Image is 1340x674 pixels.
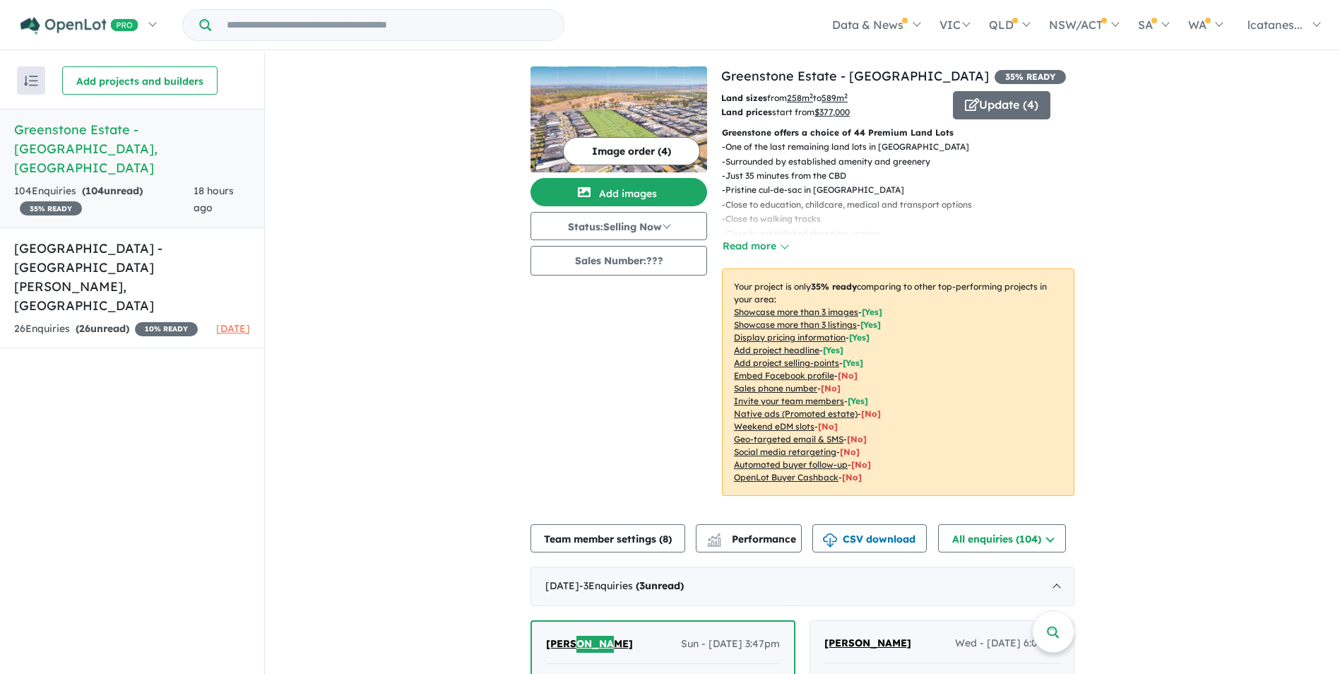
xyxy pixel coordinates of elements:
span: [ No ] [838,370,858,381]
span: to [813,93,848,103]
span: 26 [79,322,90,335]
input: Try estate name, suburb, builder or developer [214,10,561,40]
span: [PERSON_NAME] [546,637,633,650]
span: [No] [840,447,860,457]
span: 35 % READY [20,201,82,215]
u: 589 m [822,93,848,103]
u: Automated buyer follow-up [734,459,848,470]
img: bar-chart.svg [707,538,721,547]
u: Social media retargeting [734,447,836,457]
img: Openlot PRO Logo White [20,17,138,35]
button: Status:Selling Now [530,212,707,240]
p: - Surrounded by established amenity and greenery [722,155,983,169]
img: Greenstone Estate - Greenvale [530,66,707,172]
p: - Close to established shopping centres [722,227,983,241]
p: start from [721,105,942,119]
sup: 2 [810,92,813,100]
b: Land prices [721,107,772,117]
button: Team member settings (8) [530,524,685,552]
u: Add project selling-points [734,357,839,368]
span: [No] [818,421,838,432]
span: Performance [709,533,796,545]
button: Performance [696,524,802,552]
p: - One of the last remaining land lots in [GEOGRAPHIC_DATA] [722,140,983,154]
button: Read more [722,238,788,254]
button: Sales Number:??? [530,246,707,276]
span: lcatanes... [1247,18,1303,32]
img: download icon [823,533,837,548]
span: 10 % READY [135,322,198,336]
span: 18 hours ago [194,184,234,214]
span: 8 [663,533,668,545]
span: [ Yes ] [848,396,868,406]
u: 258 m [787,93,813,103]
p: - Pristine cul-de-sac in [GEOGRAPHIC_DATA] [722,183,983,197]
a: [PERSON_NAME] [824,635,911,652]
button: Add projects and builders [62,66,218,95]
u: Add project headline [734,345,819,355]
u: Showcase more than 3 listings [734,319,857,330]
span: [ Yes ] [823,345,843,355]
img: sort.svg [24,76,38,86]
strong: ( unread) [636,579,684,592]
span: [No] [851,459,871,470]
u: Native ads (Promoted estate) [734,408,858,419]
span: [ Yes ] [849,332,870,343]
u: OpenLot Buyer Cashback [734,472,838,483]
button: CSV download [812,524,927,552]
span: [ Yes ] [843,357,863,368]
b: 35 % ready [811,281,857,292]
strong: ( unread) [76,322,129,335]
span: [No] [861,408,881,419]
u: Embed Facebook profile [734,370,834,381]
span: [No] [842,472,862,483]
span: [DATE] [216,322,250,335]
sup: 2 [844,92,848,100]
a: [PERSON_NAME] [546,636,633,653]
div: 104 Enquir ies [14,183,194,217]
p: - Just 35 minutes from the CBD [722,169,983,183]
u: Invite your team members [734,396,844,406]
a: Greenstone Estate - [GEOGRAPHIC_DATA] [721,68,989,84]
span: [ No ] [821,383,841,394]
span: [No] [847,434,867,444]
span: [PERSON_NAME] [824,637,911,649]
span: Wed - [DATE] 6:04pm [955,635,1060,652]
div: [DATE] [530,567,1074,606]
u: Geo-targeted email & SMS [734,434,843,444]
u: Weekend eDM slots [734,421,814,432]
span: 3 [639,579,645,592]
u: $ 377,000 [814,107,850,117]
p: - Close to education, childcare, medical and transport options [722,198,983,212]
h5: [GEOGRAPHIC_DATA] - [GEOGRAPHIC_DATA][PERSON_NAME] , [GEOGRAPHIC_DATA] [14,239,250,315]
span: Sun - [DATE] 3:47pm [681,636,780,653]
p: Your project is only comparing to other top-performing projects in your area: - - - - - - - - - -... [722,268,1074,496]
button: All enquiries (104) [938,524,1066,552]
div: 26 Enquir ies [14,321,198,338]
h5: Greenstone Estate - [GEOGRAPHIC_DATA] , [GEOGRAPHIC_DATA] [14,120,250,177]
p: from [721,91,942,105]
u: Display pricing information [734,332,846,343]
button: Image order (4) [563,137,700,165]
b: Land sizes [721,93,767,103]
u: Sales phone number [734,383,817,394]
p: - Close to walking tracks [722,212,983,226]
span: 104 [85,184,104,197]
button: Update (4) [953,91,1050,119]
span: [ Yes ] [862,307,882,317]
p: Greenstone offers a choice of 44 Premium Land Lots [722,126,1074,140]
button: Add images [530,178,707,206]
span: [ Yes ] [860,319,881,330]
u: Showcase more than 3 images [734,307,858,317]
strong: ( unread) [82,184,143,197]
span: 35 % READY [995,70,1066,84]
img: line-chart.svg [708,533,721,541]
span: - 3 Enquir ies [579,579,684,592]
